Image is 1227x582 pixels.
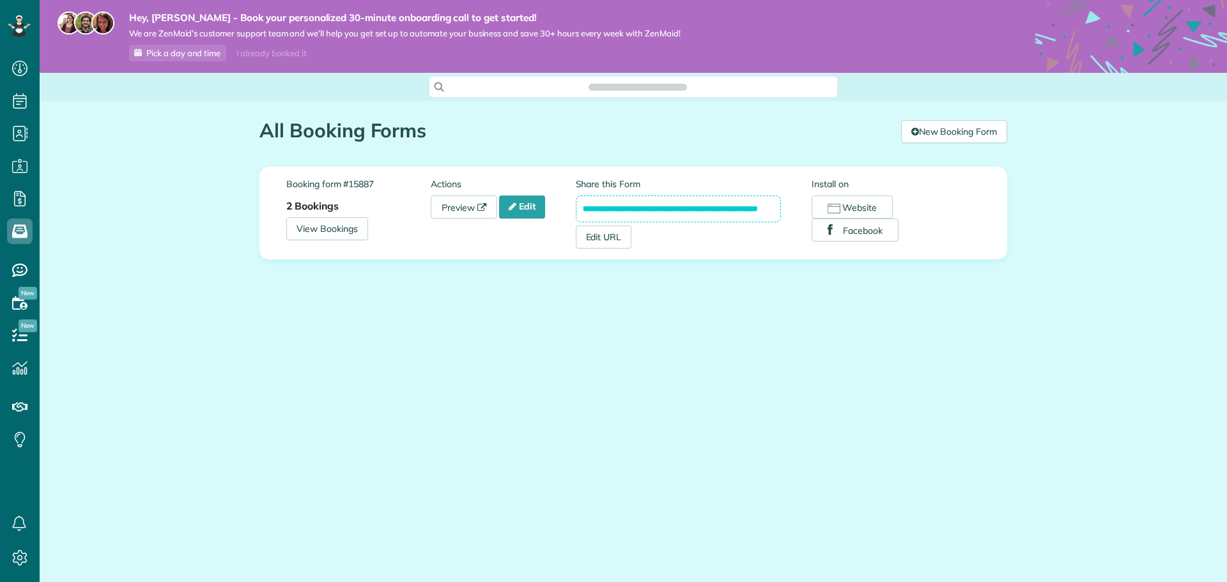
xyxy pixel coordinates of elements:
a: Edit [499,195,545,218]
img: maria-72a9807cf96188c08ef61303f053569d2e2a8a1cde33d635c8a3ac13582a053d.jpg [58,11,81,34]
strong: 2 Bookings [286,199,339,212]
strong: Hey, [PERSON_NAME] - Book your personalized 30-minute onboarding call to get started! [129,11,681,24]
a: Preview [431,195,497,218]
label: Booking form #15887 [286,178,431,190]
a: Pick a day and time [129,45,226,61]
div: I already booked it [229,45,314,61]
label: Share this Form [576,178,782,190]
label: Actions [431,178,575,190]
span: We are ZenMaid’s customer support team and we’ll help you get set up to automate your business an... [129,28,681,39]
button: Website [812,195,893,218]
h1: All Booking Forms [259,120,891,141]
span: Search ZenMaid… [601,80,674,93]
span: Pick a day and time [146,48,220,58]
img: michelle-19f622bdf1676172e81f8f8fba1fb50e276960ebfe0243fe18214015130c80e4.jpg [91,11,114,34]
label: Install on [812,178,980,190]
a: New Booking Form [901,120,1007,143]
a: Edit URL [576,226,632,249]
img: jorge-587dff0eeaa6aab1f244e6dc62b8924c3b6ad411094392a53c71c6c4a576187d.jpg [74,11,97,34]
button: Facebook [812,218,899,241]
span: New [19,287,37,300]
span: New [19,319,37,332]
a: View Bookings [286,217,368,240]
